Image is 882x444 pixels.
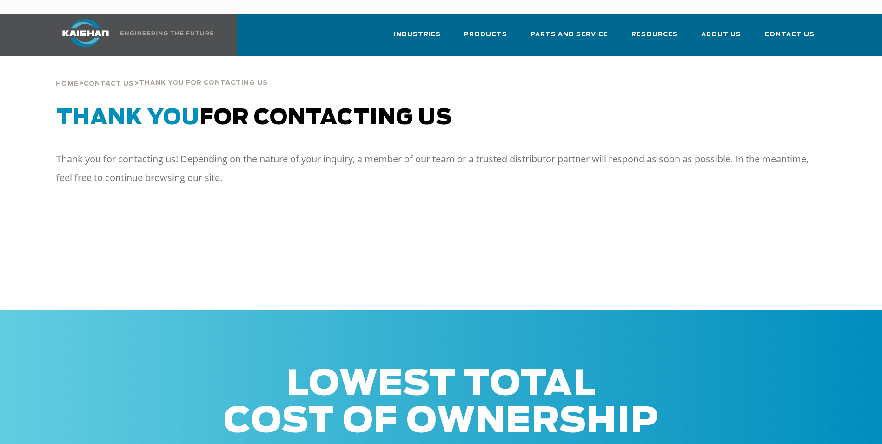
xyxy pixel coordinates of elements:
[139,80,268,86] span: thank you for contacting us
[764,22,815,54] a: Contact Us
[51,14,215,56] a: Kaishan USA
[56,108,199,128] span: Thank You
[701,22,741,54] a: About Us
[56,150,809,187] p: Thank you for contacting us! Depending on the nature of your inquiry, a member of our team or a t...
[84,81,134,87] span: Contact Us
[464,22,507,54] a: Products
[394,22,441,54] a: Industries
[631,22,678,54] a: Resources
[56,56,268,91] div: > >
[51,19,120,47] img: kaishan logo
[84,79,134,87] a: Contact Us
[120,31,213,35] img: Engineering the future
[701,29,741,40] span: About Us
[394,29,441,40] span: Industries
[531,22,608,54] a: Parts and Service
[531,29,608,40] span: Parts and Service
[56,108,452,128] span: for Contacting Us
[56,79,79,87] a: Home
[631,29,678,40] span: Resources
[764,29,815,40] span: Contact Us
[464,29,507,40] span: Products
[56,81,79,87] span: Home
